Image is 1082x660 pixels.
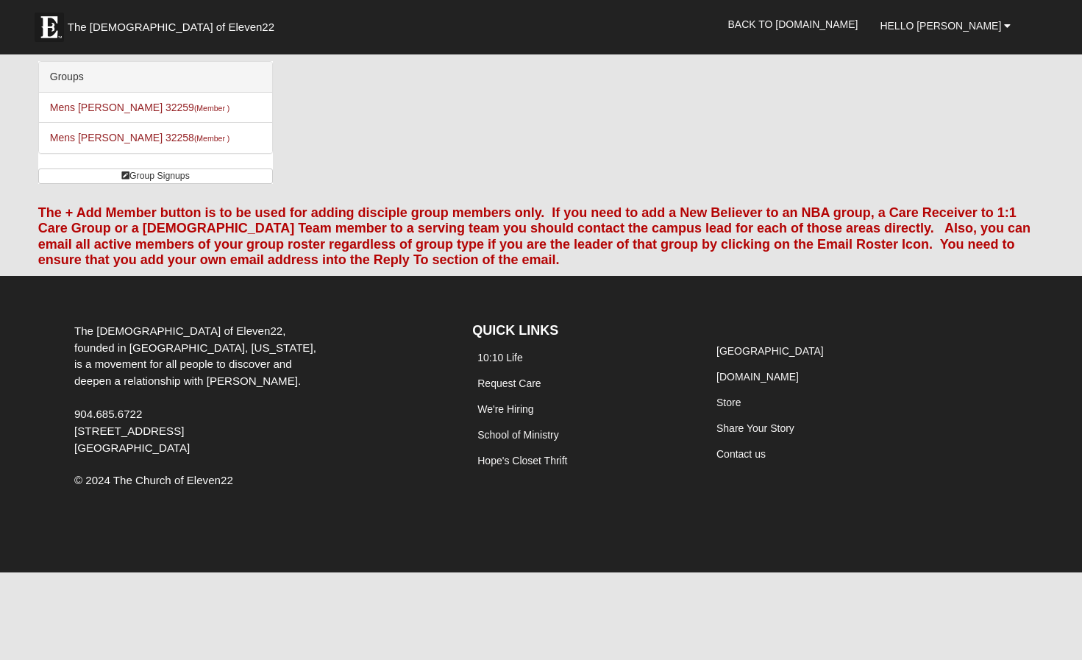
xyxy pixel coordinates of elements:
[716,422,794,434] a: Share Your Story
[50,102,230,113] a: Mens [PERSON_NAME] 32259(Member )
[880,20,1001,32] span: Hello [PERSON_NAME]
[38,168,273,184] a: Group Signups
[716,448,766,460] a: Contact us
[477,377,541,389] a: Request Care
[74,474,233,486] span: © 2024 The Church of Eleven22
[50,132,230,143] a: Mens [PERSON_NAME] 32258(Member )
[477,403,533,415] a: We're Hiring
[74,441,190,454] span: [GEOGRAPHIC_DATA]
[38,205,1031,268] font: The + Add Member button is to be used for adding disciple group members only. If you need to add ...
[472,323,689,339] h4: QUICK LINKS
[63,323,329,457] div: The [DEMOGRAPHIC_DATA] of Eleven22, founded in [GEOGRAPHIC_DATA], [US_STATE], is a movement for a...
[477,455,567,466] a: Hope's Closet Thrift
[194,104,229,113] small: (Member )
[716,345,824,357] a: [GEOGRAPHIC_DATA]
[194,134,229,143] small: (Member )
[716,397,741,408] a: Store
[477,352,523,363] a: 10:10 Life
[717,6,869,43] a: Back to [DOMAIN_NAME]
[716,371,799,383] a: [DOMAIN_NAME]
[35,13,64,42] img: Eleven22 logo
[68,20,274,35] span: The [DEMOGRAPHIC_DATA] of Eleven22
[27,5,321,42] a: The [DEMOGRAPHIC_DATA] of Eleven22
[477,429,558,441] a: School of Ministry
[39,62,272,93] div: Groups
[869,7,1022,44] a: Hello [PERSON_NAME]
